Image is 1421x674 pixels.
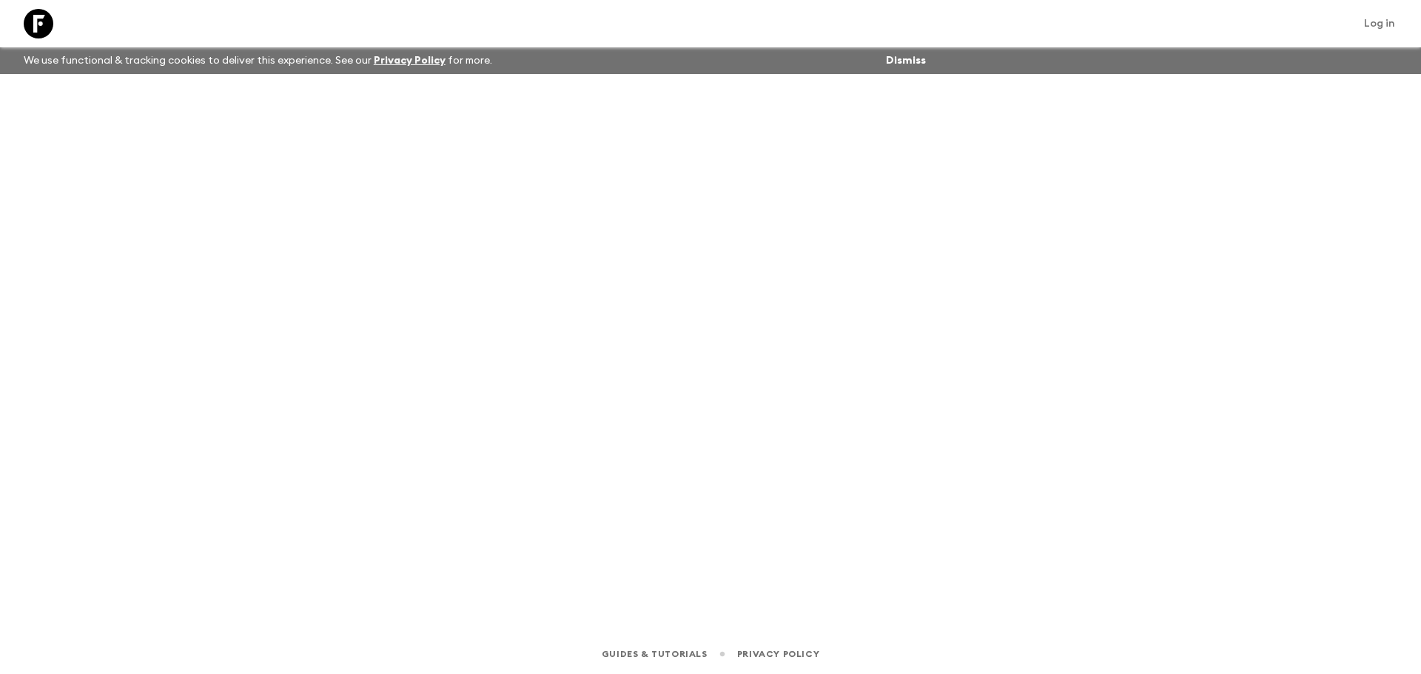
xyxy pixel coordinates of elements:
button: Dismiss [882,50,930,71]
a: Privacy Policy [374,55,446,66]
a: Privacy Policy [737,646,819,662]
p: We use functional & tracking cookies to deliver this experience. See our for more. [18,47,498,74]
a: Guides & Tutorials [602,646,708,662]
a: Log in [1356,13,1403,34]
